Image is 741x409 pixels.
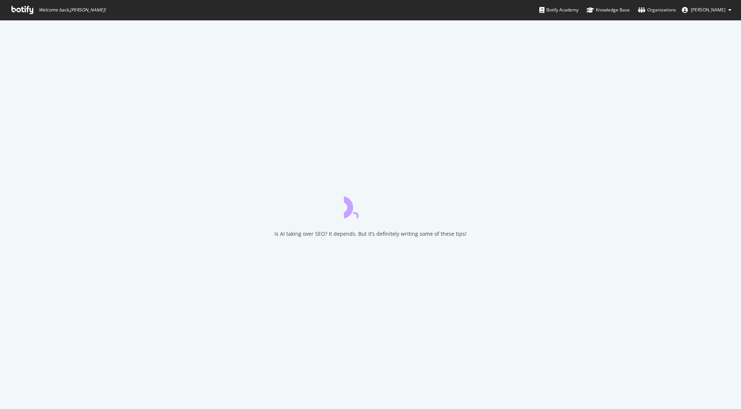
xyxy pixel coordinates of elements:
div: Organizations [638,6,676,14]
div: animation [344,192,397,218]
button: [PERSON_NAME] [676,4,737,16]
span: Welcome back, [PERSON_NAME] ! [39,7,106,13]
div: Knowledge Base [587,6,630,14]
span: Lisa Nielsen [691,7,725,13]
div: Is AI taking over SEO? It depends. But it’s definitely writing some of these tips! [274,230,467,238]
div: Botify Academy [539,6,578,14]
